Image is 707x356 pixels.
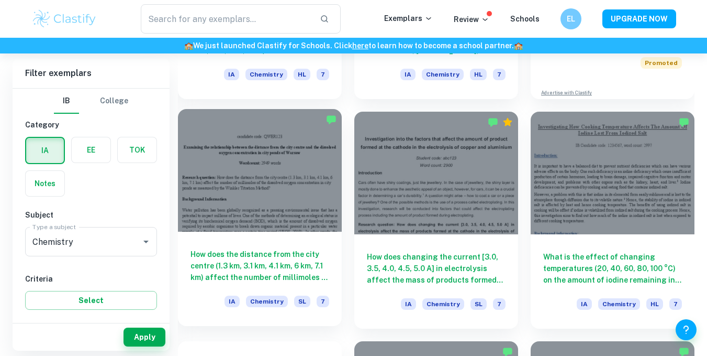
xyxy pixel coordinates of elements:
[598,298,640,310] span: Chemistry
[543,251,682,286] h6: What is the effect of changing temperatures (20, 40, 60, 80, 100 °C) on the amount of iodine rema...
[25,273,157,285] h6: Criteria
[224,69,239,80] span: IA
[326,114,336,125] img: Marked
[294,69,310,80] span: HL
[646,298,663,310] span: HL
[676,319,697,340] button: Help and Feedback
[422,69,464,80] span: Chemistry
[26,171,64,196] button: Notes
[510,15,540,23] a: Schools
[141,4,312,34] input: Search for any exemplars...
[422,298,464,310] span: Chemistry
[454,14,489,25] p: Review
[354,112,518,329] a: How does changing the current [3.0, 3.5, 4.0, 4.5, 5.0 A] in electrolysis affect the mass of prod...
[2,40,705,51] h6: We just launched Clastify for Schools. Click to learn how to become a school partner.
[470,298,487,310] span: SL
[531,112,694,329] a: What is the effect of changing temperatures (20, 40, 60, 80, 100 °C) on the amount of iodine rema...
[294,296,310,307] span: SL
[641,57,682,69] span: Promoted
[246,296,288,307] span: Chemistry
[184,41,193,50] span: 🏫
[118,137,156,163] button: TOK
[602,9,676,28] button: UPGRADE NOW
[352,41,368,50] a: here
[25,291,157,310] button: Select
[178,112,342,329] a: How does the distance from the city centre (1.3 km, 3.1 km, 4.1 km, 6 km, 7.1 km) affect the numb...
[488,117,498,127] img: Marked
[124,328,165,347] button: Apply
[470,69,487,80] span: HL
[384,13,433,24] p: Exemplars
[54,89,128,114] div: Filter type choice
[190,249,329,283] h6: How does the distance from the city centre (1.3 km, 3.1 km, 4.1 km, 6 km, 7.1 km) affect the numb...
[25,209,157,221] h6: Subject
[502,117,513,127] div: Premium
[669,298,682,310] span: 7
[317,296,329,307] span: 7
[514,41,523,50] span: 🏫
[245,69,287,80] span: Chemistry
[493,69,506,80] span: 7
[493,298,506,310] span: 7
[400,69,416,80] span: IA
[367,251,506,286] h6: How does changing the current [3.0, 3.5, 4.0, 4.5, 5.0 A] in electrolysis affect the mass of prod...
[13,59,170,88] h6: Filter exemplars
[100,89,128,114] button: College
[541,89,592,96] a: Advertise with Clastify
[225,296,240,307] span: IA
[565,13,577,25] h6: EL
[31,8,98,29] img: Clastify logo
[25,119,157,131] h6: Category
[317,69,329,80] span: 7
[560,8,581,29] button: EL
[72,137,110,163] button: EE
[26,138,64,163] button: IA
[54,89,79,114] button: IB
[577,298,592,310] span: IA
[679,117,689,127] img: Marked
[401,298,416,310] span: IA
[32,222,76,231] label: Type a subject
[139,234,153,249] button: Open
